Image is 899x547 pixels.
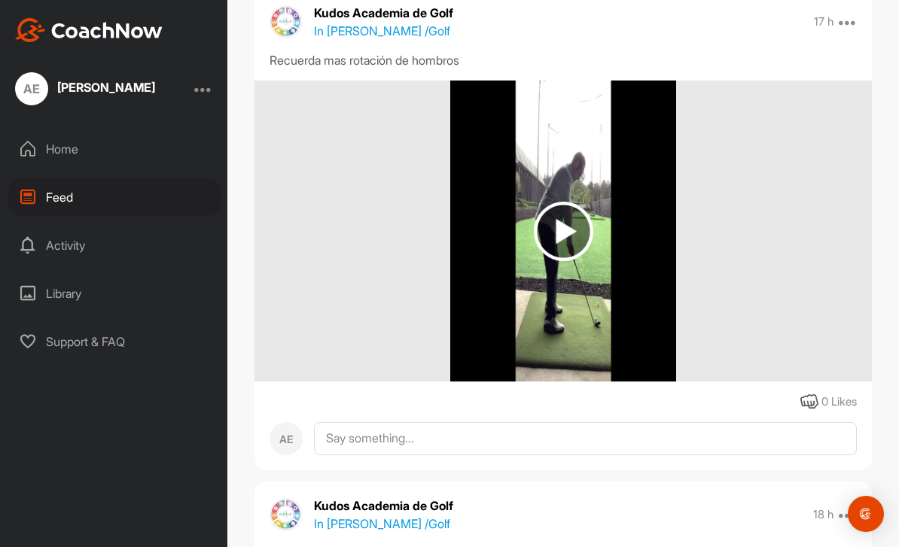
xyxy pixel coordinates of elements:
[314,22,450,40] p: In [PERSON_NAME] / Golf
[57,81,155,93] div: [PERSON_NAME]
[314,497,453,515] p: Kudos Academia de Golf
[8,323,221,360] div: Support & FAQ
[8,226,221,264] div: Activity
[814,14,833,29] p: 17 h
[450,81,676,381] img: media
[821,394,857,411] div: 0 Likes
[314,4,453,22] p: Kudos Academia de Golf
[813,507,833,522] p: 18 h
[8,178,221,216] div: Feed
[270,422,303,455] div: AE
[8,275,221,312] div: Library
[15,72,48,105] div: AE
[270,5,303,38] img: avatar
[848,496,884,532] div: Open Intercom Messenger
[270,51,857,69] div: Recuerda mas rotación de hombros
[270,498,303,531] img: avatar
[15,18,163,42] img: CoachNow
[534,202,593,261] img: play
[8,130,221,168] div: Home
[314,515,450,533] p: In [PERSON_NAME] / Golf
